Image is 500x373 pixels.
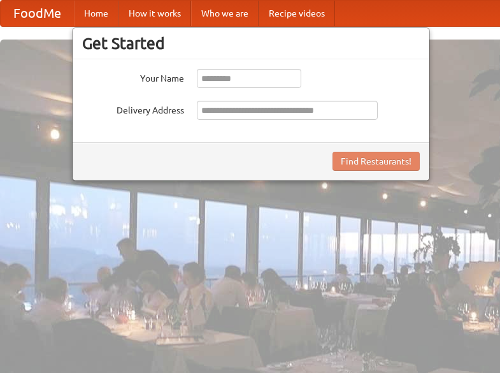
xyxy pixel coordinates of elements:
[74,1,118,26] a: Home
[82,34,420,53] h3: Get Started
[82,69,184,85] label: Your Name
[82,101,184,117] label: Delivery Address
[1,1,74,26] a: FoodMe
[259,1,335,26] a: Recipe videos
[118,1,191,26] a: How it works
[332,152,420,171] button: Find Restaurants!
[191,1,259,26] a: Who we are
